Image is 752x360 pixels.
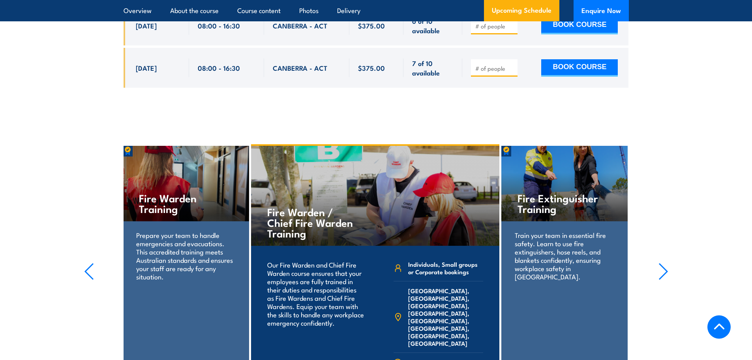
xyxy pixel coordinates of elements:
span: $375.00 [358,63,385,72]
span: $375.00 [358,21,385,30]
p: Prepare your team to handle emergencies and evacuations. This accredited training meets Australia... [136,231,235,281]
p: Train your team in essential fire safety. Learn to use fire extinguishers, hose reels, and blanke... [515,231,614,281]
span: [GEOGRAPHIC_DATA], [GEOGRAPHIC_DATA], [GEOGRAPHIC_DATA], [GEOGRAPHIC_DATA], [GEOGRAPHIC_DATA], [G... [408,287,483,347]
input: # of people [475,64,515,72]
h4: Fire Warden / Chief Fire Warden Training [267,206,360,238]
h4: Fire Extinguisher Training [518,192,611,214]
span: CANBERRA - ACT [273,21,327,30]
span: 08:00 - 16:30 [198,21,240,30]
span: Individuals, Small groups or Corporate bookings [408,260,483,275]
input: # of people [475,22,515,30]
span: CANBERRA - ACT [273,63,327,72]
span: [DATE] [136,21,157,30]
span: [DATE] [136,63,157,72]
button: BOOK COURSE [541,17,618,34]
span: 08:00 - 16:30 [198,63,240,72]
span: 6 of 10 available [412,16,454,35]
p: Our Fire Warden and Chief Fire Warden course ensures that your employees are fully trained in the... [267,260,365,327]
h4: Fire Warden Training [139,192,233,214]
span: 7 of 10 available [412,58,454,77]
button: BOOK COURSE [541,59,618,77]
